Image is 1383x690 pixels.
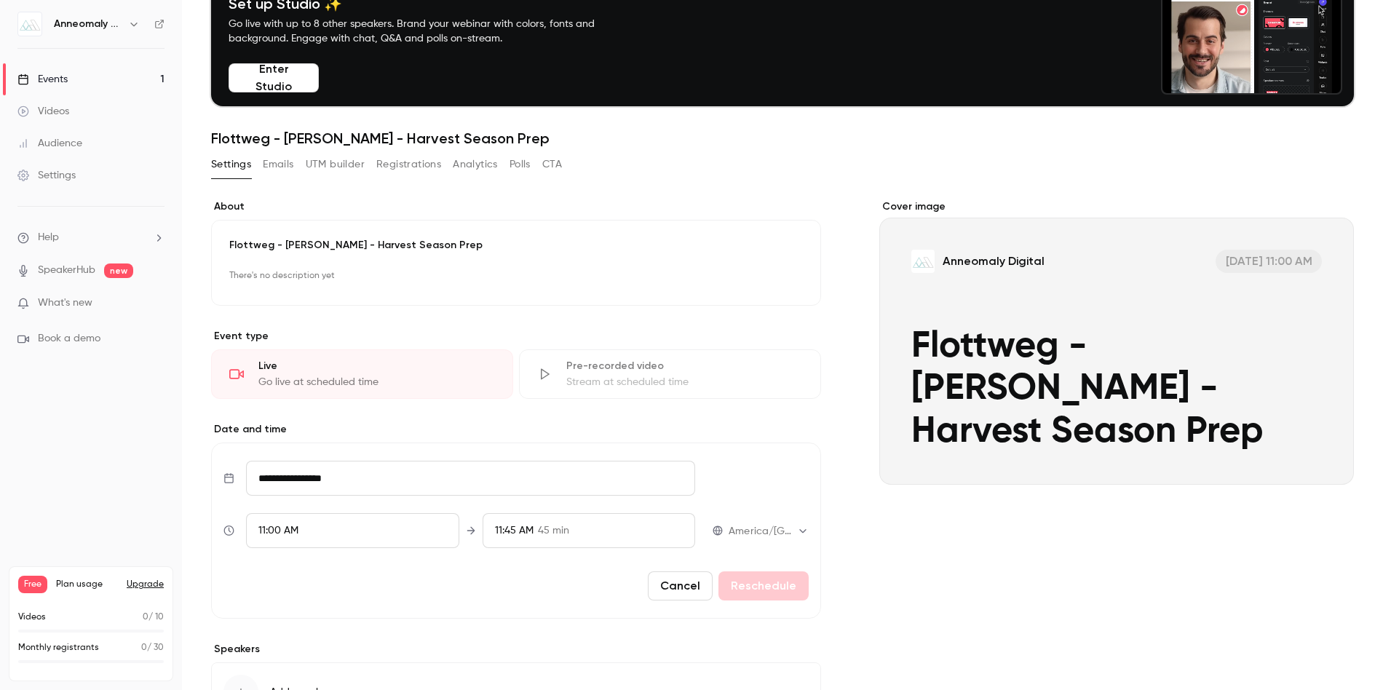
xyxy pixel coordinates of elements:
div: Audience [17,136,82,151]
div: America/[GEOGRAPHIC_DATA] [729,524,809,539]
button: UTM builder [306,153,365,176]
button: Registrations [376,153,441,176]
h1: Flottweg - [PERSON_NAME] - Harvest Season Prep [211,130,1354,147]
label: Cover image [879,199,1354,214]
p: Event type [211,329,821,344]
button: Settings [211,153,251,176]
div: Events [17,72,68,87]
span: 0 [143,613,148,622]
div: From [246,513,459,548]
button: Enter Studio [229,63,319,92]
span: 11:00 AM [258,526,298,536]
div: Live [258,359,495,373]
button: Cancel [648,571,713,600]
span: 11:45 AM [495,526,534,536]
div: To [483,513,695,548]
div: Stream at scheduled time [566,375,803,389]
img: Anneomaly Digital [18,12,41,36]
p: / 30 [141,641,164,654]
label: Speakers [211,642,821,657]
p: Monthly registrants [18,641,99,654]
input: Tue, Feb 17, 2026 [246,461,695,496]
li: help-dropdown-opener [17,230,165,245]
p: There's no description yet [229,264,803,287]
iframe: Noticeable Trigger [147,297,165,310]
div: LiveGo live at scheduled time [211,349,513,399]
button: Analytics [453,153,498,176]
span: new [104,263,133,278]
div: Go live at scheduled time [258,375,495,389]
span: Book a demo [38,331,100,346]
span: Help [38,230,59,245]
label: About [211,199,821,214]
h6: Anneomaly Digital [54,17,122,31]
span: Plan usage [56,579,118,590]
div: Settings [17,168,76,183]
div: Pre-recorded video [566,359,803,373]
section: Cover image [879,199,1354,485]
button: Polls [510,153,531,176]
span: Free [18,576,47,593]
div: Videos [17,104,69,119]
button: Emails [263,153,293,176]
button: Upgrade [127,579,164,590]
p: Flottweg - [PERSON_NAME] - Harvest Season Prep [229,238,803,253]
div: Pre-recorded videoStream at scheduled time [519,349,821,399]
a: SpeakerHub [38,263,95,278]
button: CTA [542,153,562,176]
span: 45 min [538,523,569,539]
p: Videos [18,611,46,624]
label: Date and time [211,422,821,437]
span: What's new [38,296,92,311]
p: Go live with up to 8 other speakers. Brand your webinar with colors, fonts and background. Engage... [229,17,629,46]
span: 0 [141,643,147,652]
p: / 10 [143,611,164,624]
